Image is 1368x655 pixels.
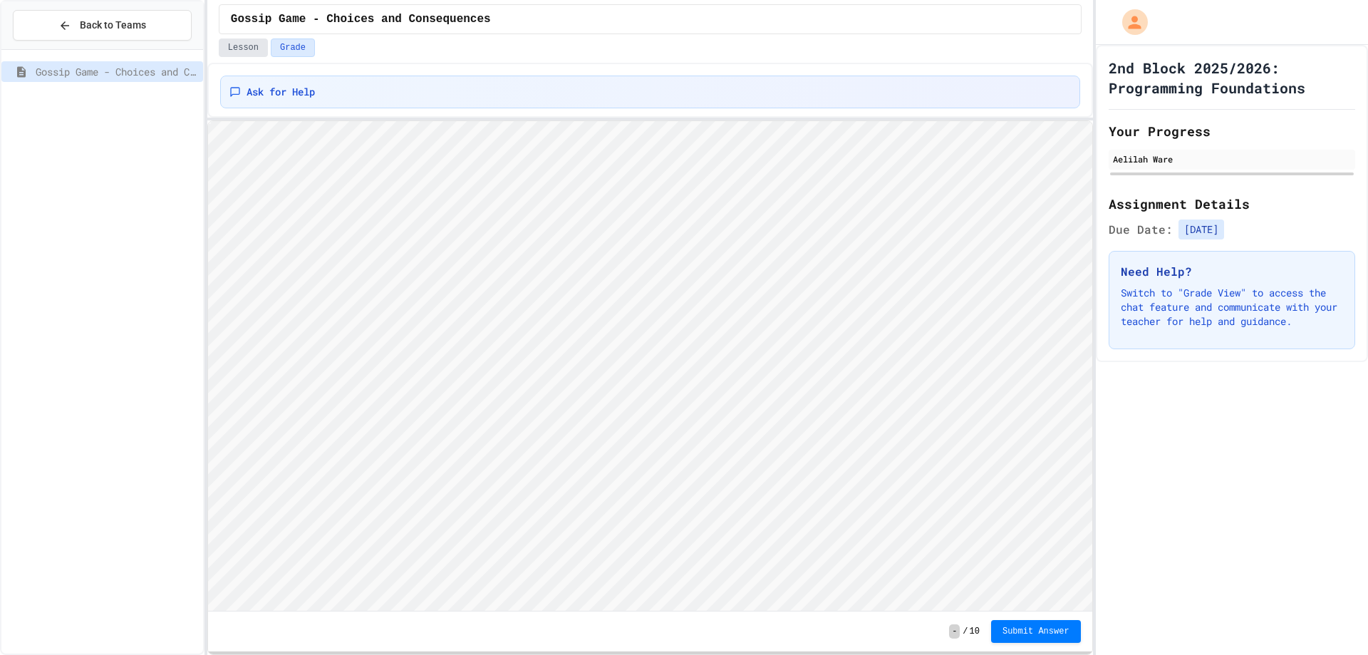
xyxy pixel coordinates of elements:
[1107,6,1151,38] div: My Account
[13,10,192,41] button: Back to Teams
[1109,58,1355,98] h1: 2nd Block 2025/2026: Programming Foundations
[1113,153,1351,165] div: Aelilah Ware
[80,18,146,33] span: Back to Teams
[1178,220,1224,239] span: [DATE]
[991,620,1081,643] button: Submit Answer
[963,626,968,637] span: /
[231,11,491,28] span: Gossip Game - Choices and Consequences
[247,85,315,99] span: Ask for Help
[208,121,1092,611] iframe: Snap! Programming Environment
[1109,121,1355,141] h2: Your Progress
[1121,263,1343,280] h3: Need Help?
[970,626,980,637] span: 10
[219,38,268,57] button: Lesson
[271,38,315,57] button: Grade
[1109,221,1173,238] span: Due Date:
[36,64,197,79] span: Gossip Game - Choices and Consequences
[1109,194,1355,214] h2: Assignment Details
[949,624,960,639] span: -
[1002,626,1069,637] span: Submit Answer
[1121,286,1343,329] p: Switch to "Grade View" to access the chat feature and communicate with your teacher for help and ...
